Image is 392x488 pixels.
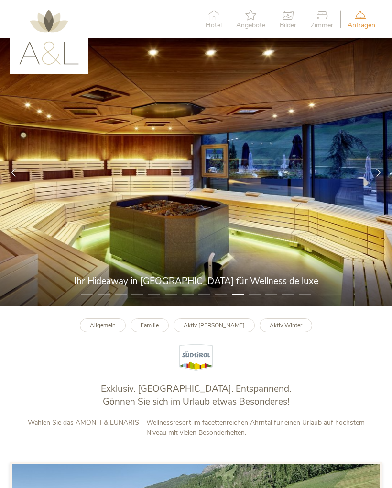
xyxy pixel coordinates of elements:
p: Wählen Sie das AMONTI & LUNARIS – Wellnessresort im facettenreichen Ahrntal für einen Urlaub auf ... [19,418,373,438]
img: AMONTI & LUNARIS Wellnessresort [19,10,79,65]
b: Familie [141,321,159,329]
img: Südtirol [179,344,213,371]
span: Bilder [280,22,296,29]
a: Aktiv [PERSON_NAME] [174,318,255,332]
span: Angebote [236,22,265,29]
a: Familie [131,318,169,332]
span: Zimmer [311,22,333,29]
span: Gönnen Sie sich im Urlaub etwas Besonderes! [103,396,289,408]
b: Aktiv Winter [270,321,302,329]
span: Anfragen [348,22,375,29]
a: Allgemein [80,318,126,332]
span: Hotel [206,22,222,29]
b: Allgemein [90,321,116,329]
b: Aktiv [PERSON_NAME] [184,321,245,329]
a: Aktiv Winter [260,318,312,332]
span: Exklusiv. [GEOGRAPHIC_DATA]. Entspannend. [101,383,291,395]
